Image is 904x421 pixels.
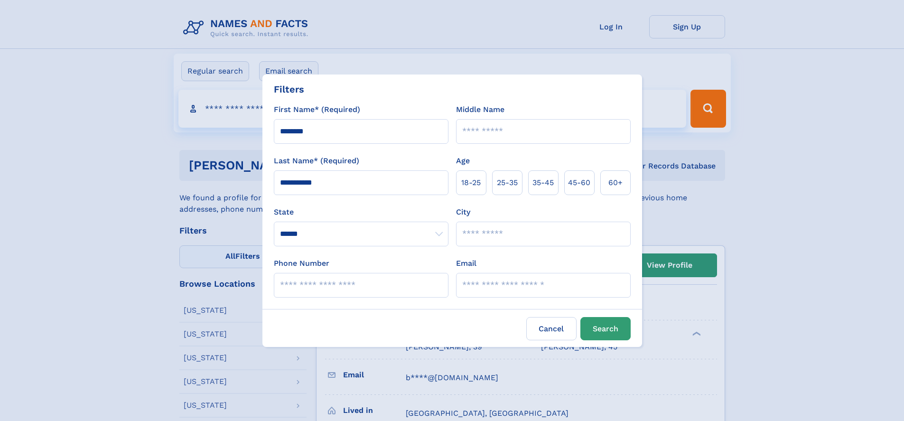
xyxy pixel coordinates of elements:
[532,177,554,188] span: 35‑45
[580,317,631,340] button: Search
[456,206,470,218] label: City
[608,177,623,188] span: 60+
[274,206,448,218] label: State
[456,104,504,115] label: Middle Name
[461,177,481,188] span: 18‑25
[274,82,304,96] div: Filters
[274,104,360,115] label: First Name* (Required)
[456,258,476,269] label: Email
[526,317,577,340] label: Cancel
[456,155,470,167] label: Age
[274,155,359,167] label: Last Name* (Required)
[497,177,518,188] span: 25‑35
[568,177,590,188] span: 45‑60
[274,258,329,269] label: Phone Number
